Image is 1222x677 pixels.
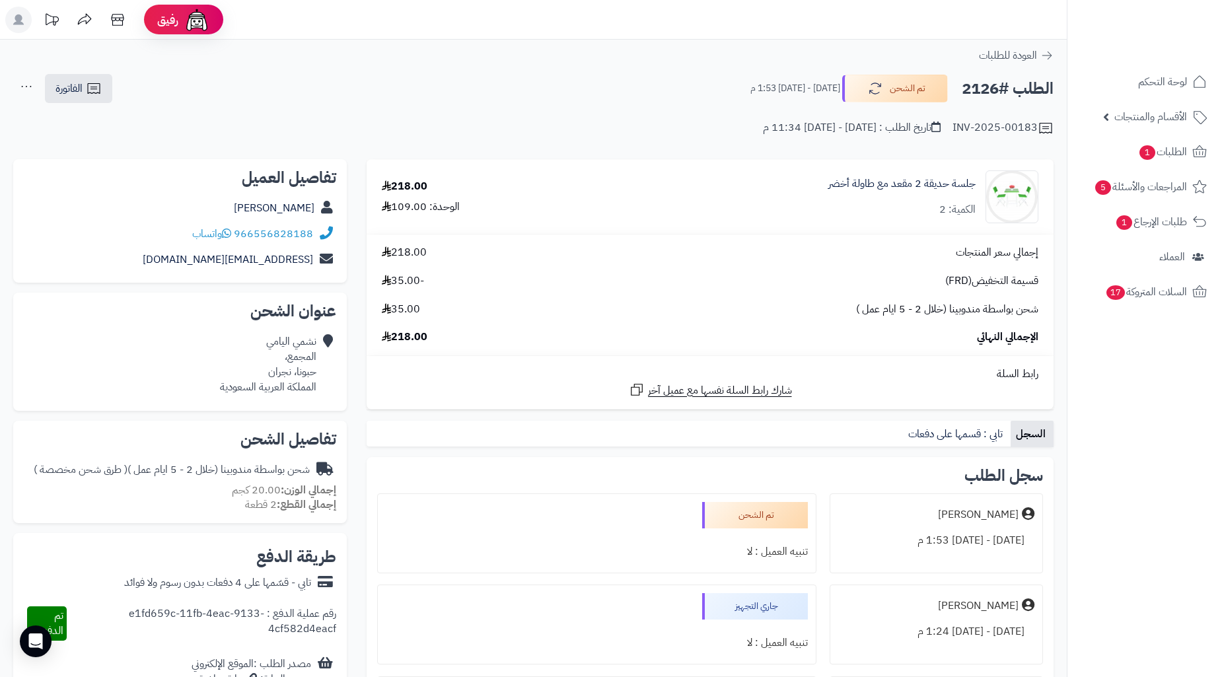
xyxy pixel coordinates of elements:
[903,421,1011,447] a: تابي : قسمها على دفعات
[1105,283,1187,301] span: السلات المتروكة
[277,497,336,513] strong: إجمالي القطع:
[184,7,210,33] img: ai-face.png
[1139,145,1155,160] span: 1
[964,468,1043,483] h3: سجل الطلب
[382,330,427,345] span: 218.00
[245,497,336,513] small: 2 قطعة
[986,170,1038,223] img: 1753686337-1734447034-110124010020-1000x1000-90x90.jpg
[977,330,1038,345] span: الإجمالي النهائي
[34,462,310,478] div: شحن بواسطة مندوبينا (خلال 2 - 5 ايام عمل )
[838,619,1034,645] div: [DATE] - [DATE] 1:24 م
[382,302,420,317] span: 35.00
[55,81,83,96] span: الفاتورة
[938,507,1019,522] div: [PERSON_NAME]
[763,120,941,135] div: تاريخ الطلب : [DATE] - [DATE] 11:34 م
[382,179,427,194] div: 218.00
[220,334,316,394] div: نشمي اليامي المجمع، حبونا، نجران المملكة العربية السعودية
[45,74,112,103] a: الفاتورة
[1094,178,1187,196] span: المراجعات والأسئلة
[1138,143,1187,161] span: الطلبات
[1159,248,1185,266] span: العملاء
[232,482,336,498] small: 20.00 كجم
[157,12,178,28] span: رفيق
[386,539,808,565] div: تنبيه العميل : لا
[1138,73,1187,91] span: لوحة التحكم
[386,630,808,656] div: تنبيه العميل : لا
[372,367,1048,382] div: رابط السلة
[382,245,427,260] span: 218.00
[382,199,460,215] div: الوحدة: 109.00
[945,273,1038,289] span: قسيمة التخفيض(FRD)
[702,502,808,528] div: تم الشحن
[648,383,792,398] span: شارك رابط السلة نفسها مع عميل آخر
[1115,213,1187,231] span: طلبات الإرجاع
[750,82,840,95] small: [DATE] - [DATE] 1:53 م
[67,606,336,641] div: رقم عملية الدفع : e1fd659c-11fb-4eac-9133-4cf582d4eacf
[1095,180,1111,195] span: 5
[1075,241,1214,273] a: العملاء
[856,302,1038,317] span: شحن بواسطة مندوبينا (خلال 2 - 5 ايام عمل )
[1106,285,1125,300] span: 17
[952,120,1054,136] div: INV-2025-00183
[192,226,231,242] a: واتساب
[24,431,336,447] h2: تفاصيل الشحن
[281,482,336,498] strong: إجمالي الوزن:
[234,200,314,216] a: [PERSON_NAME]
[35,7,68,36] a: تحديثات المنصة
[1075,171,1214,203] a: المراجعات والأسئلة5
[629,382,792,398] a: شارك رابط السلة نفسها مع عميل آخر
[1011,421,1054,447] a: السجل
[838,528,1034,553] div: [DATE] - [DATE] 1:53 م
[979,48,1054,63] a: العودة للطلبات
[842,75,948,102] button: تم الشحن
[1075,66,1214,98] a: لوحة التحكم
[1114,108,1187,126] span: الأقسام والمنتجات
[382,273,424,289] span: -35.00
[34,462,127,478] span: ( طرق شحن مخصصة )
[1132,35,1209,63] img: logo-2.png
[24,303,336,319] h2: عنوان الشحن
[956,245,1038,260] span: إجمالي سعر المنتجات
[20,625,52,657] div: Open Intercom Messenger
[234,226,313,242] a: 966556828188
[979,48,1037,63] span: العودة للطلبات
[143,252,313,267] a: [EMAIL_ADDRESS][DOMAIN_NAME]
[702,593,808,620] div: جاري التجهيز
[1075,136,1214,168] a: الطلبات1
[24,170,336,186] h2: تفاصيل العميل
[962,75,1054,102] h2: الطلب #2126
[42,608,63,639] span: تم الدفع
[124,575,311,590] div: تابي - قسّمها على 4 دفعات بدون رسوم ولا فوائد
[939,202,976,217] div: الكمية: 2
[256,549,336,565] h2: طريقة الدفع
[938,598,1019,614] div: [PERSON_NAME]
[1116,215,1132,230] span: 1
[1075,276,1214,308] a: السلات المتروكة17
[828,176,976,192] a: جلسة حديقة 2 مقعد مع طاولة أخضر
[1075,206,1214,238] a: طلبات الإرجاع1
